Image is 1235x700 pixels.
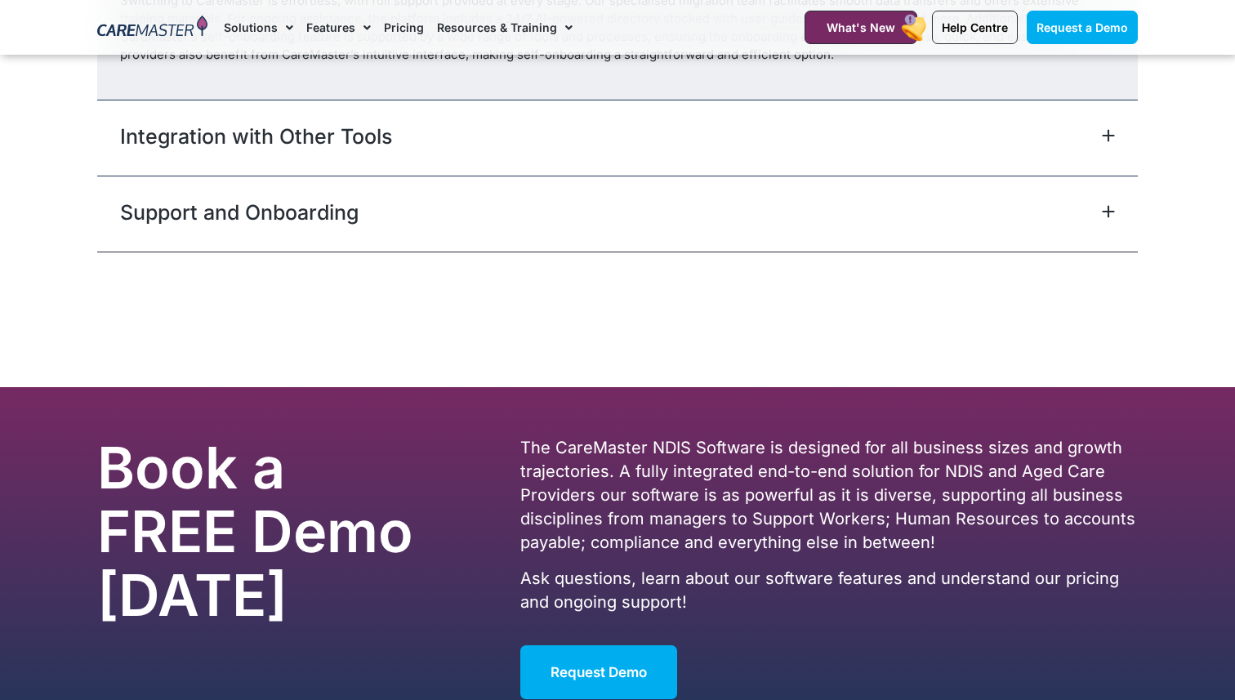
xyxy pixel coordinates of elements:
[97,100,1138,176] div: Integration with Other Tools
[520,645,677,699] a: Request Demo
[120,198,359,227] a: Support and Onboarding
[97,436,435,627] h2: Book a FREE Demo [DATE]
[805,11,917,44] a: What's New
[97,16,207,40] img: CareMaster Logo
[120,122,392,151] a: Integration with Other Tools
[827,20,895,34] span: What's New
[942,20,1008,34] span: Help Centre
[1027,11,1138,44] a: Request a Demo
[1037,20,1128,34] span: Request a Demo
[551,664,647,680] span: Request Demo
[97,176,1138,252] div: Support and Onboarding
[520,567,1138,614] p: Ask questions, learn about our software features and understand our pricing and ongoing support!
[932,11,1018,44] a: Help Centre
[520,436,1138,555] p: The CareMaster NDIS Software is designed for all business sizes and growth trajectories. A fully ...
